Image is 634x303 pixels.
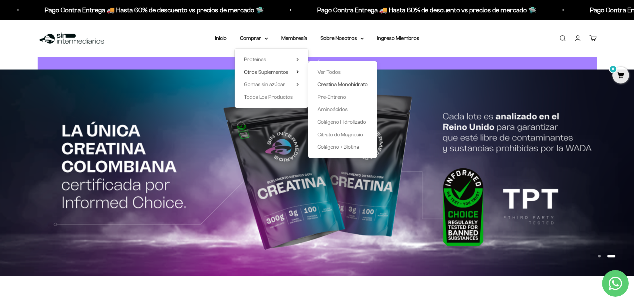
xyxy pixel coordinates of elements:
[240,34,268,43] summary: Comprar
[244,94,293,100] span: Todos Los Productos
[244,69,289,75] span: Otros Suplementos
[317,144,359,150] span: Colágeno + Biotina
[317,81,368,87] span: Creatina Monohidrato
[317,105,368,114] a: Aminoácidos
[317,106,348,112] span: Aminoácidos
[317,130,368,139] a: Citrato de Magnesio
[609,65,617,73] mark: 0
[45,5,264,15] p: Pago Contra Entrega 🚚 Hasta 60% de descuento vs precios de mercado 🛸
[317,93,368,101] a: Pre-Entreno
[244,80,299,89] summary: Gomas sin azúcar
[317,69,341,75] span: Ver Todos
[317,132,363,137] span: Citrato de Magnesio
[320,34,364,43] summary: Sobre Nosotros
[317,118,368,126] a: Colágeno Hidrolizado
[244,81,285,87] span: Gomas sin azúcar
[317,5,536,15] p: Pago Contra Entrega 🚚 Hasta 60% de descuento vs precios de mercado 🛸
[215,35,227,41] a: Inicio
[377,35,419,41] a: Ingreso Miembros
[317,143,368,151] a: Colágeno + Biotina
[317,68,368,76] a: Ver Todos
[317,80,368,89] a: Creatina Monohidrato
[244,55,299,64] summary: Proteínas
[244,57,266,62] span: Proteínas
[612,72,629,79] a: 0
[244,93,299,101] a: Todos Los Productos
[317,94,346,100] span: Pre-Entreno
[38,57,597,70] a: CUANTA PROTEÍNA NECESITAS
[317,119,366,125] span: Colágeno Hidrolizado
[244,68,299,76] summary: Otros Suplementos
[281,35,307,41] a: Membresía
